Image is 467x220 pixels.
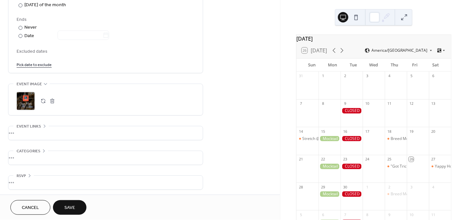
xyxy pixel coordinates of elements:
span: Event image [17,81,42,88]
div: 1 [365,185,370,189]
div: Sun [302,59,322,72]
div: Mocktail Monday [318,164,341,169]
span: America/[GEOGRAPHIC_DATA] [371,48,427,52]
div: 8 [320,101,325,106]
div: Stretch @ Fetch: Puppy Yoga [296,136,318,142]
div: 4 [431,185,436,189]
div: 7 [343,212,347,217]
div: 7 [298,101,303,106]
div: 23 [343,157,347,162]
div: Never [24,24,37,31]
div: Date [24,33,109,40]
div: 10 [365,101,370,106]
div: 16 [343,129,347,134]
div: 5 [409,74,414,78]
div: Mon [322,59,343,72]
div: Breed Meetup: Labrador Retrievers [385,136,407,142]
div: ••• [8,126,203,140]
div: Wed [363,59,384,72]
div: 19 [409,129,414,134]
div: ••• [8,151,203,165]
button: Cancel [10,200,50,215]
div: 11 [431,212,436,217]
div: 10 [409,212,414,217]
div: Fri [405,59,425,72]
div: 11 [387,101,392,106]
button: Save [53,200,86,215]
div: 18 [387,129,392,134]
div: Mocktail Monday [318,191,341,197]
div: 5 [298,212,303,217]
div: 17 [365,129,370,134]
div: 21 [298,157,303,162]
span: Excluded dates [17,48,195,55]
div: 9 [343,101,347,106]
div: Breed Meetup: Labrador Retrievers [391,136,455,142]
div: 2 [387,185,392,189]
div: Breed Meetup: French Bulldogs [391,191,448,197]
div: Breed Meetup: French Bulldogs [385,191,407,197]
span: Categories [17,148,40,155]
div: Stretch @ Fetch: Puppy Yoga [302,136,354,142]
div: 2 [343,74,347,78]
div: "Got Tricks?" Workshop [385,164,407,169]
div: Yappy Hour [429,164,451,169]
div: 27 [431,157,436,162]
div: Yappy Hour [435,164,456,169]
div: 31 [298,74,303,78]
div: ; [17,92,35,110]
div: 20 [431,129,436,134]
div: 8 [365,212,370,217]
div: 9 [387,212,392,217]
div: 1 [320,74,325,78]
div: 25 [387,157,392,162]
div: ••• [8,176,203,189]
div: 12 [409,101,414,106]
span: Save [64,205,75,212]
div: Mocktail Monday [318,136,341,142]
span: Pick date to exclude [17,62,52,69]
span: RSVP [17,173,26,180]
div: CLOSED [341,191,363,197]
div: [DATE] of the month [24,2,66,9]
div: 22 [320,157,325,162]
div: 13 [431,101,436,106]
div: 15 [320,129,325,134]
div: CLOSED [341,164,363,169]
div: 4 [387,74,392,78]
span: Event links [17,123,41,130]
div: 3 [409,185,414,189]
div: 6 [320,212,325,217]
div: 3 [365,74,370,78]
div: 29 [320,185,325,189]
div: Sat [425,59,446,72]
div: [DATE] [296,35,451,43]
div: Ends [17,17,193,23]
div: 14 [298,129,303,134]
div: CLOSED [341,136,363,142]
div: 30 [343,185,347,189]
div: 28 [298,185,303,189]
div: 6 [431,74,436,78]
div: 26 [409,157,414,162]
div: 24 [365,157,370,162]
div: Tue [343,59,363,72]
div: "Got Tricks?" Workshop [391,164,433,169]
span: Cancel [22,205,39,212]
div: CLOSED [341,108,363,114]
div: Thu [384,59,405,72]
